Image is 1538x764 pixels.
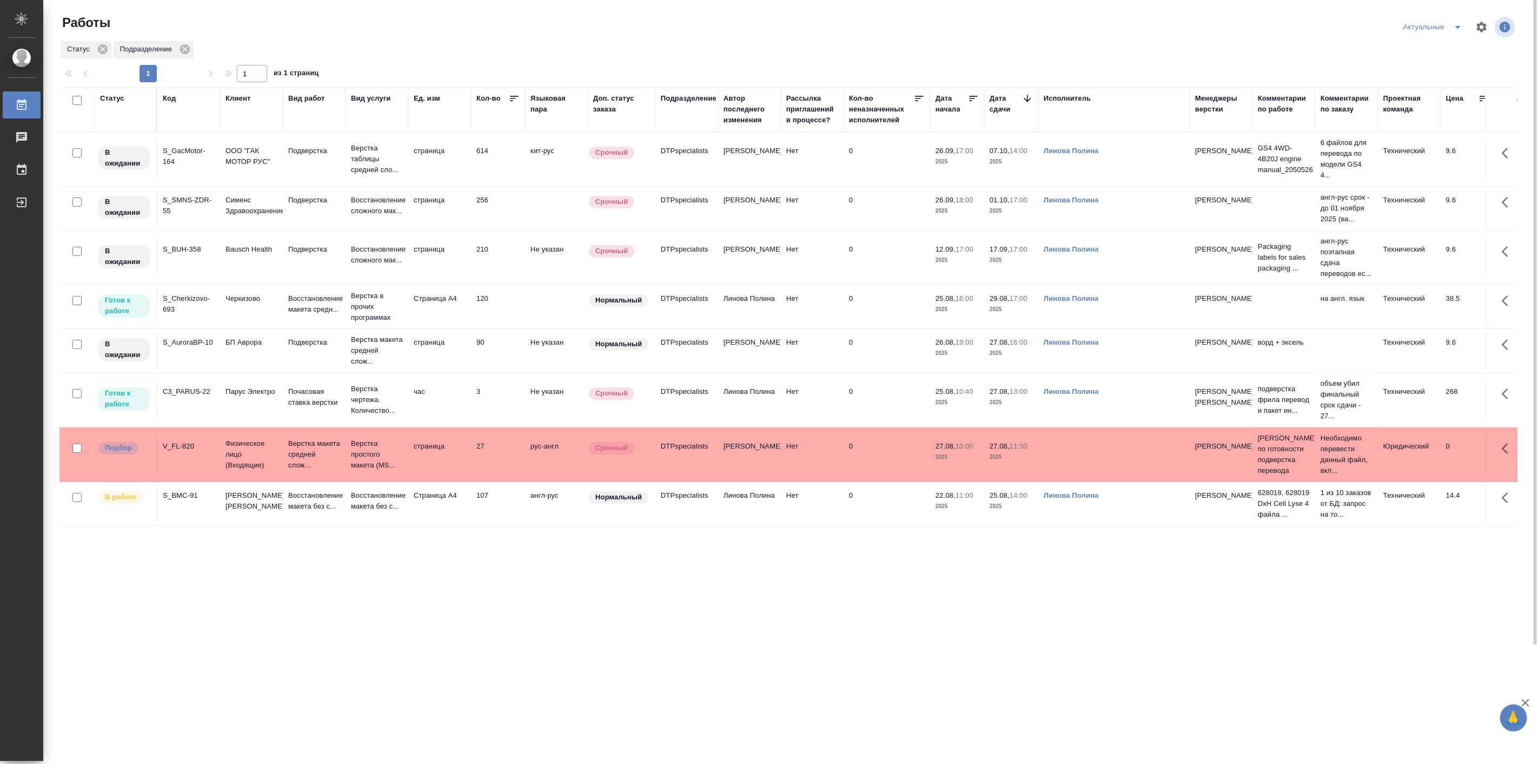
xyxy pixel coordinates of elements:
p: Почасовая ставка верстки [288,386,340,408]
p: 01.10, [990,196,1010,204]
p: В ожидании [105,246,143,267]
p: 27.08, [936,442,956,450]
td: 0 [844,381,930,419]
div: Автор последнего изменения [724,93,775,126]
div: Доп. статус заказа [593,93,650,115]
td: Юридический [1378,436,1441,473]
td: 9.6 [1441,189,1495,227]
p: Подбор [105,443,132,453]
p: 11:00 [956,491,973,499]
td: 9.6 [1441,239,1495,276]
td: страница [408,239,471,276]
p: 22.08, [936,491,956,499]
div: Исполнитель назначен, приступать к работе пока рано [97,244,151,269]
div: Рассылка приглашений в процессе? [786,93,838,126]
a: Линова Полина [1044,387,1099,396]
p: 2025 [990,348,1033,359]
div: Исполнитель выполняет работу [97,490,151,505]
p: Верстка макета средней слож... [351,334,403,367]
div: Исполнитель может приступить к работе [97,386,151,412]
td: 9.6 [1441,140,1495,178]
div: split button [1401,18,1469,36]
td: DTPspecialists [655,189,718,227]
td: Технический [1378,332,1441,370]
p: 17:00 [1010,245,1027,253]
td: 14.4 [1441,485,1495,523]
p: 2025 [936,156,979,167]
div: S_BMC-91 [163,490,215,501]
p: Подверстка [288,195,340,206]
td: Технический [1378,288,1441,326]
td: 9.6 [1441,332,1495,370]
p: Срочный [595,388,628,399]
p: объем убил финальный срок сдачи - 27... [1321,378,1373,421]
p: Необходимо перевести данный файл, вкл... [1321,433,1373,476]
td: Нет [781,485,844,523]
div: Проектная команда [1383,93,1435,115]
p: 2025 [990,452,1033,463]
div: Исполнитель назначен, приступать к работе пока рано [97,146,151,171]
td: [PERSON_NAME] [718,189,781,227]
p: 16:00 [1010,338,1027,346]
p: 27.08, [990,387,1010,396]
p: 26.08, [936,338,956,346]
p: 2025 [990,304,1033,315]
div: Можно подбирать исполнителей [97,441,151,456]
div: Кол-во [476,93,501,104]
td: Нет [781,436,844,473]
p: Статус [67,44,94,55]
td: страница [408,189,471,227]
td: DTPspecialists [655,288,718,326]
p: 6 файлов для перевода по модели GS4 4... [1321,137,1373,181]
p: Восстановление сложного мак... [351,195,403,216]
p: [PERSON_NAME] [1195,244,1247,255]
td: час [408,381,471,419]
td: DTPspecialists [655,381,718,419]
button: Здесь прячутся важные кнопки [1495,436,1521,462]
p: 26.09, [936,196,956,204]
p: на англ. язык [1321,293,1373,304]
td: 3 [471,381,525,419]
td: Технический [1378,140,1441,178]
p: 2025 [990,501,1033,512]
div: Исполнитель [1044,93,1091,104]
td: страница [408,140,471,178]
p: [PERSON_NAME] [1195,293,1247,304]
p: Верстка в прочих программах [351,291,403,323]
p: Срочный [595,443,628,453]
div: S_AuroraBP-10 [163,337,215,348]
td: 0 [844,189,930,227]
div: Подразделение [114,41,194,58]
p: 19:00 [956,338,973,346]
div: V_FL-820 [163,441,215,452]
button: Здесь прячутся важные кнопки [1495,239,1521,265]
div: Цена [1446,93,1464,104]
td: Технический [1378,485,1441,523]
p: 17:00 [1010,294,1027,302]
p: Восстановление макета без с... [351,490,403,512]
p: Восстановление сложного мак... [351,244,403,266]
td: Технический [1378,189,1441,227]
p: Готов к работе [105,295,143,317]
p: 13:00 [1010,387,1027,396]
a: Линова Полина [1044,245,1099,253]
p: Подразделение [120,44,176,55]
p: 2025 [990,397,1033,408]
p: Подверстка [288,337,340,348]
p: Парус Электро [226,386,277,397]
td: Нет [781,239,844,276]
p: Срочный [595,196,628,207]
a: Линова Полина [1044,196,1099,204]
div: Комментарии по работе [1258,93,1310,115]
p: Нормальный [595,339,642,350]
td: Линова Полина [718,485,781,523]
p: Черкизово [226,293,277,304]
div: Дата начала [936,93,968,115]
p: В ожидании [105,196,143,218]
p: 16:00 [956,294,973,302]
p: [PERSON_NAME] [PERSON_NAME] [226,490,277,512]
td: страница [408,332,471,370]
td: [PERSON_NAME] [718,436,781,473]
p: Верстка макета средней слож... [288,438,340,471]
div: C3_PARUS-22 [163,386,215,397]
